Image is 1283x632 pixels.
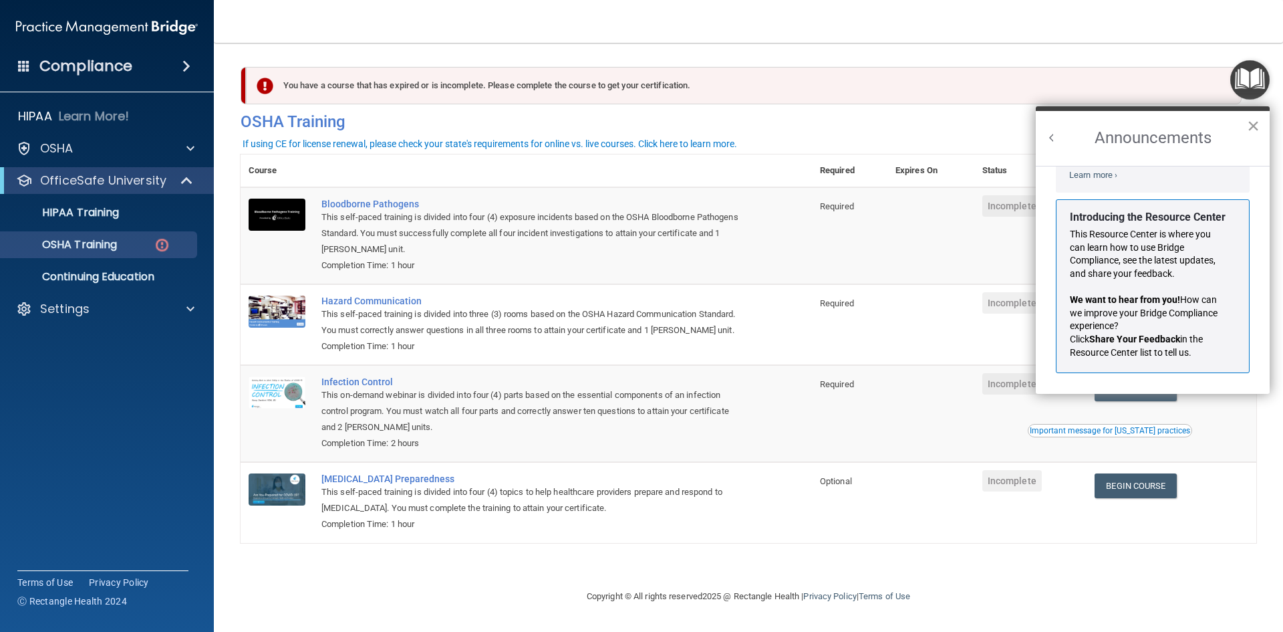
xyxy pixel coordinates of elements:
[321,209,745,257] div: This self-paced training is divided into four (4) exposure incidents based on the OSHA Bloodborne...
[59,108,130,124] p: Learn More!
[1052,562,1267,616] iframe: Drift Widget Chat Controller
[321,473,745,484] a: [MEDICAL_DATA] Preparedness
[154,237,170,253] img: danger-circle.6113f641.png
[257,78,273,94] img: exclamation-circle-solid-danger.72ef9ffc.png
[1070,334,1089,344] span: Click
[887,154,974,187] th: Expires On
[1070,294,1220,331] span: How can we improve your Bridge Compliance experience?
[17,576,73,589] a: Terms of Use
[321,338,745,354] div: Completion Time: 1 hour
[9,238,117,251] p: OSHA Training
[1030,427,1190,435] div: Important message for [US_STATE] practices
[1028,424,1192,437] button: Read this if you are a dental practitioner in the state of CA
[1230,60,1270,100] button: Open Resource Center
[505,575,992,618] div: Copyright © All rights reserved 2025 @ Rectangle Health | |
[321,516,745,532] div: Completion Time: 1 hour
[1070,228,1226,280] p: This Resource Center is where you can learn how to use Bridge Compliance, see the latest updates,...
[16,140,194,156] a: OSHA
[982,373,1042,395] span: Incomplete
[820,201,854,211] span: Required
[89,576,149,589] a: Privacy Policy
[820,298,854,308] span: Required
[982,292,1042,314] span: Incomplete
[241,112,1256,131] h4: OSHA Training
[1070,294,1180,305] strong: We want to hear from you!
[982,195,1042,217] span: Incomplete
[16,301,194,317] a: Settings
[321,387,745,435] div: This on-demand webinar is divided into four (4) parts based on the essential components of an inf...
[982,470,1042,492] span: Incomplete
[16,14,198,41] img: PMB logo
[321,199,745,209] a: Bloodborne Pathogens
[321,257,745,274] div: Completion Time: 1 hour
[321,377,745,387] a: Infection Control
[1069,170,1117,180] a: Learn more ›
[1036,106,1270,394] div: Resource Center
[9,270,191,284] p: Continuing Education
[40,140,74,156] p: OSHA
[321,296,745,306] a: Hazard Communication
[246,67,1242,104] div: You have a course that has expired or is incomplete. Please complete the course to get your certi...
[241,154,313,187] th: Course
[40,301,90,317] p: Settings
[9,206,119,219] p: HIPAA Training
[1095,473,1176,498] a: Begin Course
[18,108,52,124] p: HIPAA
[1036,111,1270,166] h2: Announcements
[1089,334,1180,344] strong: Share Your Feedback
[40,173,166,189] p: OfficeSafe University
[321,484,745,516] div: This self-paced training is divided into four (4) topics to help healthcare providers prepare and...
[859,591,910,601] a: Terms of Use
[243,139,737,148] div: If using CE for license renewal, please check your state's requirements for online vs. live cours...
[820,379,854,389] span: Required
[17,595,127,608] span: Ⓒ Rectangle Health 2024
[16,173,194,189] a: OfficeSafe University
[803,591,856,601] a: Privacy Policy
[1070,211,1226,223] strong: Introducing the Resource Center
[321,306,745,338] div: This self-paced training is divided into three (3) rooms based on the OSHA Hazard Communication S...
[812,154,887,187] th: Required
[1045,131,1058,144] button: Back to Resource Center Home
[820,476,852,486] span: Optional
[321,435,745,451] div: Completion Time: 2 hours
[241,137,739,150] button: If using CE for license renewal, please check your state's requirements for online vs. live cours...
[39,57,132,76] h4: Compliance
[974,154,1087,187] th: Status
[1247,115,1260,136] button: Close
[1070,334,1205,358] span: in the Resource Center list to tell us.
